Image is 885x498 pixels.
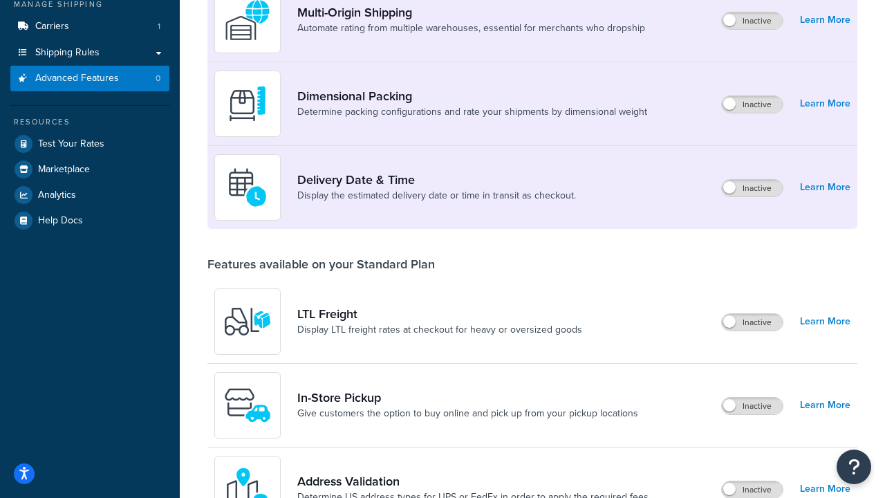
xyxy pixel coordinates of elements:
div: Resources [10,116,169,128]
a: Advanced Features0 [10,66,169,91]
button: Open Resource Center [837,450,871,484]
a: Address Validation [297,474,649,489]
a: Determine packing configurations and rate your shipments by dimensional weight [297,105,647,119]
a: Learn More [800,94,850,113]
a: Help Docs [10,208,169,233]
img: wfgcfpwTIucLEAAAAASUVORK5CYII= [223,381,272,430]
label: Inactive [722,12,783,29]
a: Learn More [800,396,850,415]
a: Analytics [10,183,169,207]
img: gfkeb5ejjkALwAAAABJRU5ErkJggg== [223,163,272,212]
a: Automate rating from multiple warehouses, essential for merchants who dropship [297,21,645,35]
span: Carriers [35,21,69,33]
label: Inactive [722,314,783,331]
li: Advanced Features [10,66,169,91]
span: 0 [156,73,160,84]
a: In-Store Pickup [297,390,638,405]
label: Inactive [722,398,783,414]
a: Learn More [800,10,850,30]
a: Carriers1 [10,14,169,39]
a: Multi-Origin Shipping [297,5,645,20]
a: Learn More [800,178,850,197]
a: Dimensional Packing [297,89,647,104]
label: Inactive [722,481,783,498]
span: Test Your Rates [38,138,104,150]
a: Marketplace [10,157,169,182]
a: Delivery Date & Time [297,172,576,187]
a: Learn More [800,312,850,331]
span: Marketplace [38,164,90,176]
img: y79ZsPf0fXUFUhFXDzUgf+ktZg5F2+ohG75+v3d2s1D9TjoU8PiyCIluIjV41seZevKCRuEjTPPOKHJsQcmKCXGdfprl3L4q7... [223,297,272,346]
li: Carriers [10,14,169,39]
label: Inactive [722,96,783,113]
span: Advanced Features [35,73,119,84]
span: Help Docs [38,215,83,227]
span: 1 [158,21,160,33]
img: DTVBYsAAAAAASUVORK5CYII= [223,80,272,128]
div: Features available on your Standard Plan [207,257,435,272]
a: Display LTL freight rates at checkout for heavy or oversized goods [297,323,582,337]
a: Test Your Rates [10,131,169,156]
span: Analytics [38,190,76,201]
a: Display the estimated delivery date or time in transit as checkout. [297,189,576,203]
a: LTL Freight [297,306,582,322]
span: Shipping Rules [35,47,100,59]
label: Inactive [722,180,783,196]
a: Shipping Rules [10,40,169,66]
a: Give customers the option to buy online and pick up from your pickup locations [297,407,638,421]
